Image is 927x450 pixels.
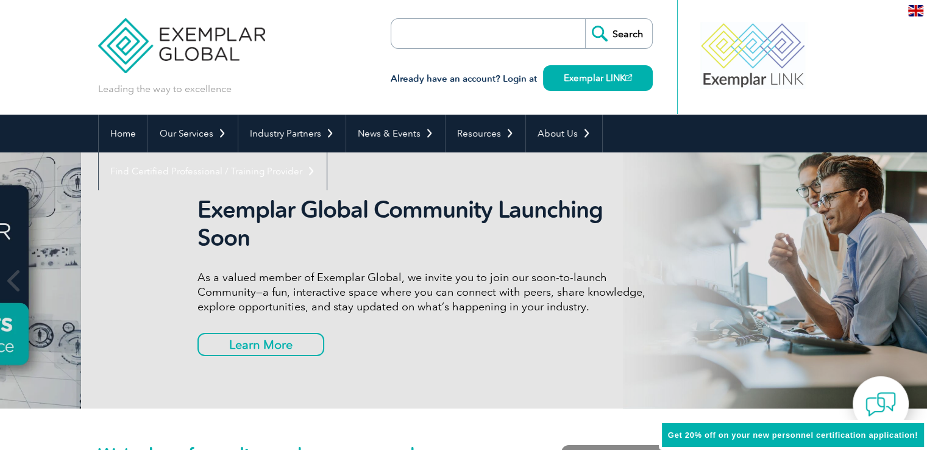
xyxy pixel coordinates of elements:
span: Get 20% off on your new personnel certification application! [668,430,918,440]
img: open_square.png [625,74,632,81]
input: Search [585,19,652,48]
a: Exemplar LINK [543,65,653,91]
a: Find Certified Professional / Training Provider [99,152,327,190]
a: Learn More [197,333,324,356]
p: Leading the way to excellence [98,82,232,96]
a: Resources [446,115,525,152]
a: News & Events [346,115,445,152]
h3: Already have an account? Login at [391,71,653,87]
a: About Us [526,115,602,152]
h2: Exemplar Global Community Launching Soon [197,196,655,252]
img: en [908,5,923,16]
p: As a valued member of Exemplar Global, we invite you to join our soon-to-launch Community—a fun, ... [197,270,655,314]
a: Industry Partners [238,115,346,152]
a: Our Services [148,115,238,152]
a: Home [99,115,147,152]
img: contact-chat.png [865,389,896,420]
